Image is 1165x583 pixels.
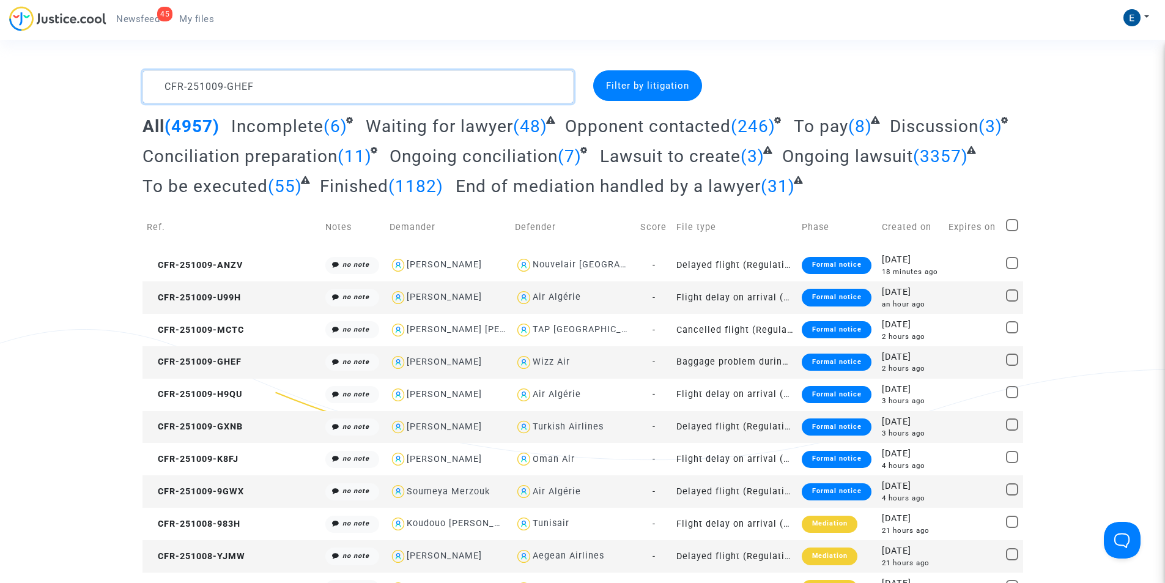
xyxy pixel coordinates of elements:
[882,447,940,461] div: [DATE]
[533,551,604,561] div: Aegean Airlines
[672,379,797,411] td: Flight delay on arrival (outside of EU - Montreal Convention)
[878,206,944,249] td: Created on
[390,256,407,274] img: icon-user.svg
[565,116,731,136] span: Opponent contacted
[802,386,871,403] div: Formal notice
[890,116,978,136] span: Discussion
[142,176,268,196] span: To be executed
[672,314,797,346] td: Cancelled flight (Regulation EC 261/2004)
[882,493,940,503] div: 4 hours ago
[515,548,533,565] img: icon-user.svg
[558,146,582,166] span: (7)
[794,116,848,136] span: To pay
[672,443,797,475] td: Flight delay on arrival (outside of EU - Montreal Convention)
[533,324,648,335] div: TAP [GEOGRAPHIC_DATA]
[157,7,172,21] div: 45
[390,515,407,533] img: icon-user.svg
[782,146,913,166] span: Ongoing lawsuit
[515,289,533,306] img: icon-user.svg
[802,483,871,500] div: Formal notice
[802,257,871,274] div: Formal notice
[606,80,689,91] span: Filter by litigation
[147,260,243,270] span: CFR-251009-ANZV
[342,261,369,269] i: no note
[653,551,656,562] span: -
[511,206,636,249] td: Defender
[390,146,558,166] span: Ongoing conciliation
[407,259,482,270] div: [PERSON_NAME]
[342,325,369,333] i: no note
[653,260,656,270] span: -
[165,116,220,136] span: (4957)
[407,486,490,497] div: Soumeya Merzouk
[407,357,482,367] div: [PERSON_NAME]
[338,146,372,166] span: (11)
[533,518,569,529] div: Tunisair
[390,321,407,339] img: icon-user.svg
[882,351,940,364] div: [DATE]
[147,454,239,464] span: CFR-251009-K8FJ
[515,450,533,468] img: icon-user.svg
[456,176,761,196] span: End of mediation handled by a lawyer
[142,116,165,136] span: All
[533,421,604,432] div: Turkish Airlines
[515,354,533,371] img: icon-user.svg
[672,508,797,540] td: Flight delay on arrival (outside of EU - Montreal Convention)
[390,289,407,306] img: icon-user.svg
[672,411,797,444] td: Delayed flight (Regulation EC 261/2004)
[515,256,533,274] img: icon-user.svg
[848,116,872,136] span: (8)
[390,418,407,436] img: icon-user.svg
[342,390,369,398] i: no note
[533,486,581,497] div: Air Algérie
[390,386,407,404] img: icon-user.svg
[231,116,324,136] span: Incomplete
[802,451,871,468] div: Formal notice
[515,483,533,500] img: icon-user.svg
[600,146,741,166] span: Lawsuit to create
[882,428,940,439] div: 3 hours ago
[407,454,482,464] div: [PERSON_NAME]
[342,293,369,301] i: no note
[653,389,656,399] span: -
[385,206,511,249] td: Demander
[913,146,968,166] span: (3357)
[882,383,940,396] div: [DATE]
[672,206,797,249] td: File type
[672,281,797,314] td: Flight delay on arrival (outside of EU - Montreal Convention)
[321,206,385,249] td: Notes
[533,454,575,464] div: Oman Air
[741,146,764,166] span: (3)
[653,292,656,303] span: -
[147,551,245,562] span: CFR-251008-YJMW
[882,396,940,406] div: 3 hours ago
[653,325,656,335] span: -
[169,10,224,28] a: My files
[324,116,347,136] span: (6)
[390,548,407,565] img: icon-user.svg
[390,483,407,500] img: icon-user.svg
[515,321,533,339] img: icon-user.svg
[147,486,244,497] span: CFR-251009-9GWX
[342,519,369,527] i: no note
[672,475,797,508] td: Delayed flight (Regulation EC 261/2004)
[407,421,482,432] div: [PERSON_NAME]
[802,418,871,436] div: Formal notice
[147,421,243,432] span: CFR-251009-GXNB
[106,10,169,28] a: 45Newsfeed
[797,206,878,249] td: Phase
[147,389,242,399] span: CFR-251009-H9QU
[882,299,940,310] div: an hour ago
[802,321,871,338] div: Formal notice
[147,292,241,303] span: CFR-251009-U99H
[802,516,857,533] div: Mediation
[636,206,672,249] td: Score
[653,421,656,432] span: -
[882,267,940,277] div: 18 minutes ago
[142,206,322,249] td: Ref.
[882,558,940,568] div: 21 hours ago
[342,487,369,495] i: no note
[513,116,547,136] span: (48)
[978,116,1002,136] span: (3)
[366,116,513,136] span: Waiting for lawyer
